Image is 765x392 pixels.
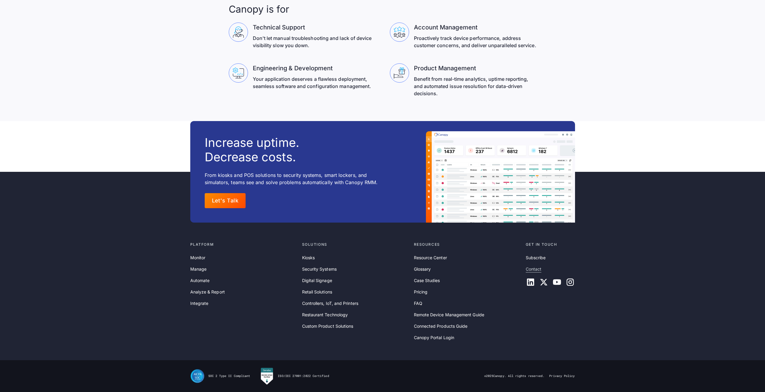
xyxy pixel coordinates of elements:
a: Automate [190,277,210,284]
p: Proactively track device performance, address customer concerns, and deliver unparalleled service. [414,35,537,49]
div: Get in touch [526,242,575,247]
img: Canopy Supports Account management Teams [394,26,405,38]
img: Canopy RMM is Sensiba Certified for ISO/IEC [260,367,274,385]
img: SOC II Type II Compliance Certification for Canopy Remote Device Management [190,369,205,383]
a: Pricing [414,289,428,295]
p: Benefit from real-time analytics, uptime reporting, and automated issue resolution for data-drive... [414,75,537,97]
div: Platform [190,242,297,247]
a: Analyze & Report [190,289,225,295]
a: Security Systems [302,266,337,272]
a: Integrate [190,300,209,307]
img: A Canopy dashboard example [426,131,575,223]
a: Kiosks [302,254,315,261]
div: SOC 2 Type II Compliant [208,374,250,378]
a: Glossary [414,266,431,272]
img: Canopy Supports Product Management Teams [394,67,405,79]
a: Subscribe [526,254,546,261]
h3: Product Management [414,63,537,73]
p: Don't let manual troubleshooting and lack of device visibility slow you down. [253,35,375,49]
a: Remote Device Management Guide [414,311,484,318]
span: 2025 [486,374,493,378]
a: Privacy Policy [549,374,575,378]
div: Solutions [302,242,409,247]
a: Let's Talk [205,193,246,208]
img: Canopy Support Technology Support Teams [233,26,244,38]
div: © Canopy. All rights reserved. [484,374,545,378]
p: Your application deserves a flawless deployment, seamless software and configuration management. [253,75,375,90]
a: FAQ [414,300,422,307]
a: Retail Solutions [302,289,332,295]
a: Restaurant Technology [302,311,348,318]
a: Resource Center [414,254,447,261]
h3: Increase uptime. Decrease costs. [205,135,299,164]
a: Manage [190,266,207,272]
img: Canopy supports engineering and development teams [233,67,244,79]
a: Custom Product Solutions [302,323,353,330]
a: Connected Products Guide [414,323,468,330]
p: From kiosks and POS solutions to security systems, smart lockers, and simulators, teams see and s... [205,172,390,186]
a: Contact [526,266,542,272]
h3: Technical Support [253,23,375,32]
h3: Engineering & Development [253,63,375,73]
div: Resources [414,242,521,247]
h3: Account Management [414,23,537,32]
a: Monitor [190,254,206,261]
a: Canopy Portal Login [414,334,454,341]
h3: Canopy is for [229,3,289,16]
div: ISO/IEC 27001:2022 Certified [278,374,329,378]
a: Case Studies [414,277,440,284]
a: Digital Signage [302,277,332,284]
a: Controllers, IoT, and Printers [302,300,358,307]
